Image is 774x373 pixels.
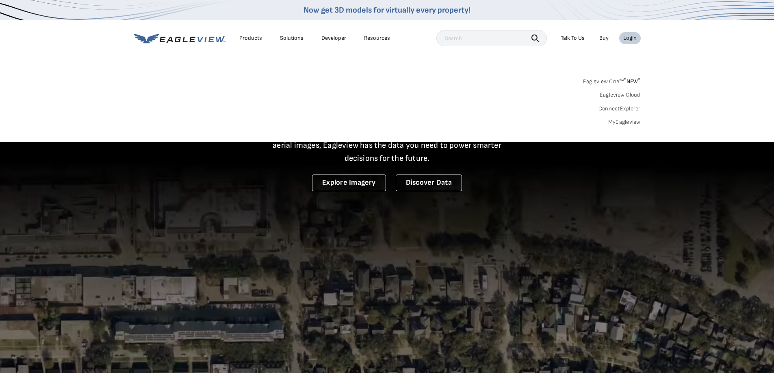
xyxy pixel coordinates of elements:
a: Explore Imagery [312,175,386,191]
a: Developer [321,34,346,42]
div: Products [239,34,262,42]
a: Eagleview Cloud [600,91,641,99]
span: NEW [624,78,640,85]
div: Talk To Us [561,34,585,42]
div: Solutions [280,34,304,42]
input: Search [436,30,547,46]
a: Now get 3D models for virtually every property! [304,5,470,15]
div: Resources [364,34,390,42]
a: Discover Data [396,175,462,191]
div: Login [623,34,637,42]
a: MyEagleview [608,119,641,126]
a: Buy [599,34,609,42]
a: Eagleview One™*NEW* [583,75,641,85]
a: ConnectExplorer [598,105,641,112]
p: A new era starts here. Built on more than 3.5 billion high-resolution aerial images, Eagleview ha... [263,126,512,165]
